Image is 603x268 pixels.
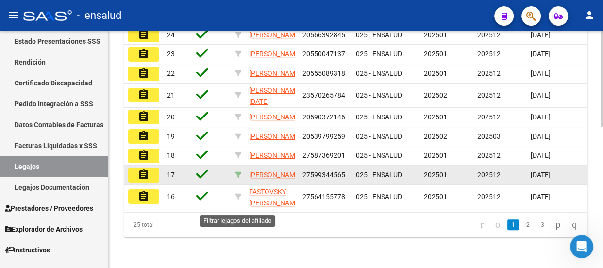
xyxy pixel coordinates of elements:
div: Sandra dice… [8,136,186,166]
mat-icon: assignment [138,190,150,202]
span: Instructivos [5,245,50,255]
span: 27587369201 [302,151,345,159]
span: 025 - ENSALUD [356,133,402,140]
span: 202501 [424,193,447,201]
div: Soporte dice… [8,165,186,208]
button: Inicio [152,6,170,24]
span: 27599344565 [302,171,345,179]
span: 17 [167,171,175,179]
span: [DATE] [531,113,551,121]
a: 2 [522,219,534,230]
div: La funcionalidad del box de agregar prestadores y su documentación habilitante [MEDICAL_DATA] es ... [16,47,151,123]
span: [PERSON_NAME] [249,133,301,140]
span: 20550047137 [302,50,345,58]
mat-icon: assignment [138,130,150,142]
button: Adjuntar un archivo [46,194,54,201]
a: go to next page [551,219,565,230]
a: go to first page [476,219,488,230]
span: Explorador de Archivos [5,224,83,234]
span: 025 - ENSALUD [356,171,402,179]
span: 202502 [424,91,447,99]
span: 025 - ENSALUD [356,113,402,121]
span: 20555089318 [302,69,345,77]
span: [PERSON_NAME] [249,31,301,39]
span: 025 - ENSALUD [356,69,402,77]
span: 202512 [477,113,501,121]
span: [DATE] [531,133,551,140]
span: [DATE] [531,193,551,201]
span: FASTOVSKY [PERSON_NAME] [249,188,301,207]
span: [PERSON_NAME] [249,113,301,121]
mat-icon: person [584,9,595,21]
span: 202501 [424,69,447,77]
span: 202512 [477,69,501,77]
span: 23570265784 [302,91,345,99]
img: Profile image for Fin [28,7,43,23]
mat-icon: assignment [138,67,150,79]
div: La funcionalidad del box de agregar prestadores y su documentación habilitante [MEDICAL_DATA] es ... [8,41,159,129]
span: 16 [167,193,175,201]
span: [DATE] [531,171,551,179]
span: 20566392845 [302,31,345,39]
div: Soporte dice… [8,41,186,136]
mat-icon: assignment [138,29,150,40]
button: Selector de gif [31,194,38,201]
span: 202501 [424,113,447,121]
span: Prestadores / Proveedores [5,203,93,214]
span: 202501 [424,171,447,179]
mat-icon: assignment [138,169,150,181]
mat-icon: menu [8,9,19,21]
span: 025 - ENSALUD [356,50,402,58]
span: 025 - ENSALUD [356,151,402,159]
span: 23 [167,50,175,58]
span: 202512 [477,91,501,99]
h1: Fin [47,4,59,11]
div: perfecto gracias [116,136,186,158]
span: 18 [167,151,175,159]
div: Cerrar [170,6,188,23]
span: 202512 [477,151,501,159]
span: 202501 [424,151,447,159]
a: go to previous page [491,219,504,230]
div: De nada, ¡Que tenga un lindo dia! [16,171,132,181]
span: 20539799259 [302,133,345,140]
button: Selector de emoji [15,194,23,201]
span: 22 [167,69,175,77]
textarea: Escribe un mensaje... [8,173,186,190]
div: De nada, ¡Que tenga un lindo dia! [8,165,139,186]
span: 202502 [424,133,447,140]
li: page 1 [506,217,520,233]
a: go to last page [568,219,581,230]
mat-icon: assignment [138,150,150,161]
span: [DATE] [531,69,551,77]
li: page 2 [520,217,535,233]
span: 202501 [424,31,447,39]
span: [PERSON_NAME][DATE] [249,86,301,105]
span: 202512 [477,171,501,179]
span: 21 [167,91,175,99]
a: 3 [536,219,548,230]
span: 20 [167,113,175,121]
a: 1 [507,219,519,230]
div: 25 total [124,213,215,237]
p: El equipo también puede ayudar [47,11,149,26]
span: 202512 [477,50,501,58]
span: 202512 [477,193,501,201]
span: 202503 [477,133,501,140]
span: 025 - ENSALUD [356,193,402,201]
iframe: Intercom live chat [570,235,593,258]
span: [PERSON_NAME] [249,50,301,58]
span: 202512 [477,31,501,39]
li: page 3 [535,217,550,233]
span: [DATE] [531,50,551,58]
span: [PERSON_NAME] [249,151,301,159]
span: 20590372146 [302,113,345,121]
span: [DATE] [531,31,551,39]
span: 19 [167,133,175,140]
button: Enviar un mensaje… [167,190,182,205]
div: perfecto gracias [123,142,179,152]
span: 27564155778 [302,193,345,201]
span: [PERSON_NAME] [249,171,301,179]
button: go back [6,6,25,24]
span: [DATE] [531,151,551,159]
